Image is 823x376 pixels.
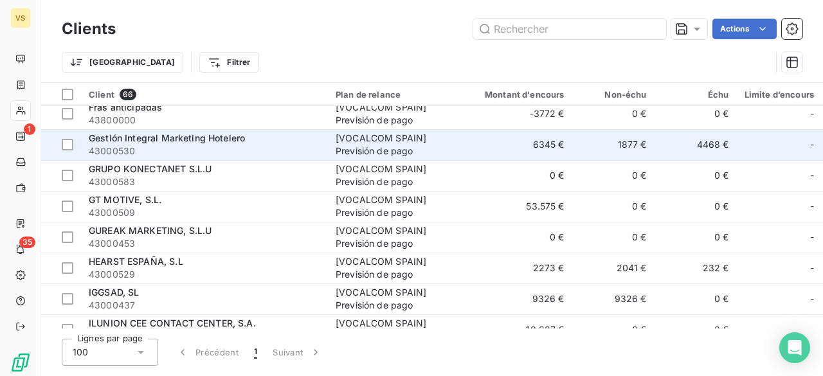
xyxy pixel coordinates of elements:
[336,101,454,127] div: [VOCALCOM SPAIN] Previsión de pago
[655,191,737,222] td: 0 €
[89,163,212,174] span: GRUPO KONECTANET S.L.U
[462,160,572,191] td: 0 €
[655,160,737,191] td: 0 €
[779,332,810,363] div: Open Intercom Messenger
[462,253,572,283] td: 2273 €
[655,98,737,129] td: 0 €
[89,318,256,328] span: ILUNION CEE CONTACT CENTER, S.A.
[24,123,35,135] span: 1
[810,323,814,336] span: -
[462,98,572,129] td: -3772 €
[572,191,655,222] td: 0 €
[89,287,140,298] span: IGGSAD, SL
[572,253,655,283] td: 2041 €
[655,283,737,314] td: 0 €
[655,129,737,160] td: 4468 €
[89,114,320,127] span: 43800000
[89,194,161,205] span: GT MOTIVE, S.L.
[336,255,454,281] div: [VOCALCOM SPAIN] Previsión de pago
[336,163,454,188] div: [VOCALCOM SPAIN] Previsión de pago
[810,262,814,274] span: -
[810,107,814,120] span: -
[168,339,246,366] button: Précédent
[462,314,572,345] td: 10.327 €
[336,193,454,219] div: [VOCALCOM SPAIN] Previsión de pago
[572,98,655,129] td: 0 €
[810,169,814,182] span: -
[336,132,454,157] div: [VOCALCOM SPAIN] Previsión de pago
[73,346,88,359] span: 100
[655,314,737,345] td: 0 €
[473,19,666,39] input: Rechercher
[254,346,257,359] span: 1
[336,224,454,250] div: [VOCALCOM SPAIN] Previsión de pago
[10,8,31,28] div: VS
[199,52,258,73] button: Filtrer
[10,352,31,373] img: Logo LeanPay
[265,339,330,366] button: Suivant
[572,160,655,191] td: 0 €
[572,222,655,253] td: 0 €
[810,138,814,151] span: -
[89,102,162,112] span: Fras anticipadas
[336,317,454,343] div: [VOCALCOM SPAIN] Previsión de pago
[469,89,565,100] div: Montant d'encours
[120,89,136,100] span: 66
[580,89,647,100] div: Non-échu
[89,237,320,250] span: 43000453
[712,19,777,39] button: Actions
[246,339,265,366] button: 1
[810,200,814,213] span: -
[745,89,814,100] div: Limite d’encours
[336,286,454,312] div: [VOCALCOM SPAIN] Previsión de pago
[89,175,320,188] span: 43000583
[662,89,729,100] div: Échu
[19,237,35,248] span: 35
[89,268,320,281] span: 43000529
[89,225,212,236] span: GUREAK MARKETING, S.L.U
[89,145,320,157] span: 43000530
[89,89,114,100] span: Client
[572,314,655,345] td: 0 €
[655,253,737,283] td: 232 €
[572,129,655,160] td: 1877 €
[89,299,320,312] span: 43000437
[89,256,183,267] span: HEARST ESPAÑA, S.L
[462,222,572,253] td: 0 €
[62,52,183,73] button: [GEOGRAPHIC_DATA]
[810,231,814,244] span: -
[336,89,454,100] div: Plan de relance
[572,283,655,314] td: 9326 €
[462,129,572,160] td: 6345 €
[62,17,116,40] h3: Clients
[655,222,737,253] td: 0 €
[462,191,572,222] td: 53.575 €
[462,283,572,314] td: 9326 €
[810,292,814,305] span: -
[89,132,245,143] span: Gestión Integral Marketing Hotelero
[89,206,320,219] span: 43000509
